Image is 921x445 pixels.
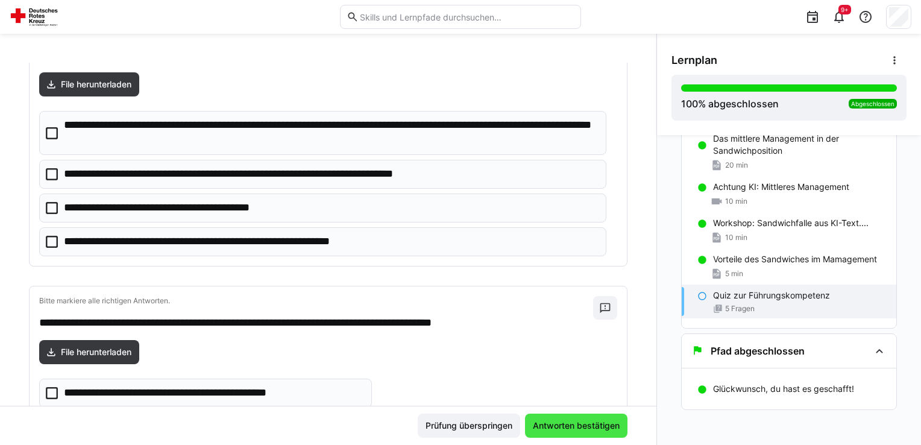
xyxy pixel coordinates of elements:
button: Antworten bestätigen [525,414,627,438]
p: Vorteile des Sandwiches im Mamagement [713,253,877,265]
p: Das mittlere Management in der Sandwichposition [713,133,887,157]
p: Workshop: Sandwichfalle aus KI-Text.... [713,217,869,229]
span: File herunterladen [59,346,133,358]
span: 5 Fragen [725,304,755,314]
span: Lernplan [671,54,717,67]
span: File herunterladen [59,78,133,90]
div: % abgeschlossen [681,96,779,111]
span: Antworten bestätigen [531,420,621,432]
span: 10 min [725,233,747,242]
span: 100 [681,98,698,110]
p: Bitte markiere alle richtigen Antworten. [39,296,593,306]
input: Skills und Lernpfade durchsuchen… [359,11,574,22]
span: 9+ [841,6,849,13]
a: File herunterladen [39,340,139,364]
span: 20 min [725,160,748,170]
h3: Pfad abgeschlossen [711,345,805,357]
p: Quiz zur Führungskompetenz [713,289,830,301]
span: Prüfung überspringen [424,420,514,432]
a: File herunterladen [39,72,139,96]
span: 10 min [725,197,747,206]
span: Abgeschlossen [851,100,894,107]
p: Achtung KI: Mittleres Management [713,181,849,193]
span: 5 min [725,269,743,279]
button: Prüfung überspringen [418,414,520,438]
p: Glückwunsch, du hast es geschafft! [713,383,854,395]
